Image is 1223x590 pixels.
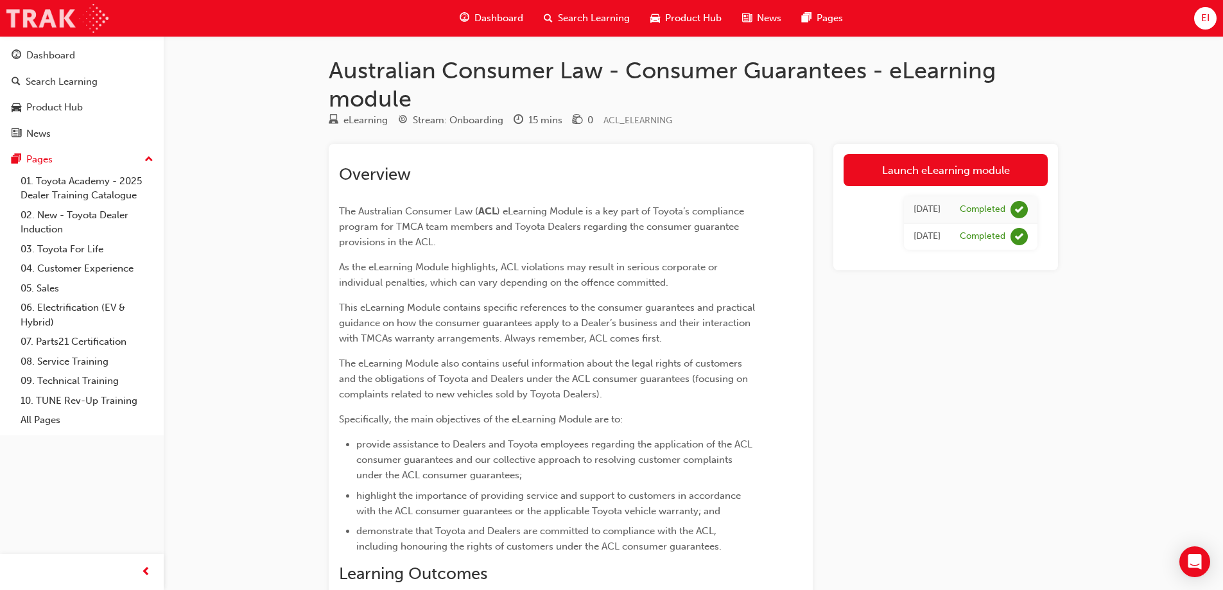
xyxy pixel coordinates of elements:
a: 03. Toyota For Life [15,239,159,259]
a: All Pages [15,410,159,430]
button: Pages [5,148,159,171]
a: 02. New - Toyota Dealer Induction [15,205,159,239]
span: Specifically, the main objectives of the eLearning Module are to: [339,413,623,425]
button: EI [1194,7,1217,30]
a: Launch eLearning module [844,154,1048,186]
a: 09. Technical Training [15,371,159,391]
div: Stream: Onboarding [413,113,503,128]
a: 04. Customer Experience [15,259,159,279]
a: guage-iconDashboard [449,5,533,31]
a: Search Learning [5,70,159,94]
span: car-icon [12,102,21,114]
a: 01. Toyota Academy - 2025 Dealer Training Catalogue [15,171,159,205]
span: Product Hub [665,11,722,26]
span: car-icon [650,10,660,26]
div: Tue Nov 29 2022 00:30:00 GMT+1030 (Australian Central Daylight Time) [914,229,941,244]
div: 15 mins [528,113,562,128]
span: prev-icon [141,564,151,580]
a: search-iconSearch Learning [533,5,640,31]
span: Learning Outcomes [339,564,487,584]
div: Completed [960,204,1005,216]
div: Mon Feb 13 2023 00:30:00 GMT+1030 (Australian Central Daylight Time) [914,202,941,217]
span: ACL [478,205,497,217]
div: Search Learning [26,74,98,89]
span: highlight the importance of providing service and support to customers in accordance with the ACL... [356,490,743,517]
a: pages-iconPages [792,5,853,31]
span: pages-icon [12,154,21,166]
span: Pages [817,11,843,26]
div: Type [329,112,388,128]
span: learningResourceType_ELEARNING-icon [329,115,338,126]
a: 08. Service Training [15,352,159,372]
div: eLearning [343,113,388,128]
span: search-icon [12,76,21,88]
div: Completed [960,230,1005,243]
span: Dashboard [474,11,523,26]
span: The Australian Consumer Law ( [339,205,478,217]
span: This eLearning Module contains specific references to the consumer guarantees and practical guida... [339,302,758,344]
a: 05. Sales [15,279,159,299]
span: Overview [339,164,411,184]
span: search-icon [544,10,553,26]
span: guage-icon [12,50,21,62]
span: ) eLearning Module is a key part of Toyota’s compliance program for TMCA team members and Toyota ... [339,205,747,248]
span: learningRecordVerb_COMPLETE-icon [1010,228,1028,245]
span: EI [1201,11,1210,26]
a: 06. Electrification (EV & Hybrid) [15,298,159,332]
span: News [757,11,781,26]
span: target-icon [398,115,408,126]
div: Pages [26,152,53,167]
a: Dashboard [5,44,159,67]
div: Dashboard [26,48,75,63]
div: News [26,126,51,141]
h1: Australian Consumer Law - Consumer Guarantees - eLearning module [329,56,1058,112]
span: Search Learning [558,11,630,26]
a: 10. TUNE Rev-Up Training [15,391,159,411]
span: news-icon [12,128,21,140]
span: pages-icon [802,10,811,26]
div: 0 [587,113,593,128]
span: money-icon [573,115,582,126]
span: The eLearning Module also contains useful information about the legal rights of customers and the... [339,358,750,400]
a: car-iconProduct Hub [640,5,732,31]
a: news-iconNews [732,5,792,31]
img: Trak [6,4,108,33]
a: Product Hub [5,96,159,119]
div: Open Intercom Messenger [1179,546,1210,577]
a: 07. Parts21 Certification [15,332,159,352]
a: News [5,122,159,146]
div: Price [573,112,593,128]
button: DashboardSearch LearningProduct HubNews [5,41,159,148]
span: provide assistance to Dealers and Toyota employees regarding the application of the ACL consumer ... [356,438,755,481]
span: news-icon [742,10,752,26]
span: clock-icon [514,115,523,126]
span: Learning resource code [603,115,672,126]
div: Duration [514,112,562,128]
span: learningRecordVerb_COMPLETE-icon [1010,201,1028,218]
span: guage-icon [460,10,469,26]
div: Product Hub [26,100,83,115]
span: As the eLearning Module highlights, ACL violations may result in serious corporate or individual ... [339,261,720,288]
span: up-icon [144,152,153,168]
div: Stream [398,112,503,128]
span: demonstrate that Toyota and Dealers are committed to compliance with the ACL, including honouring... [356,525,722,552]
